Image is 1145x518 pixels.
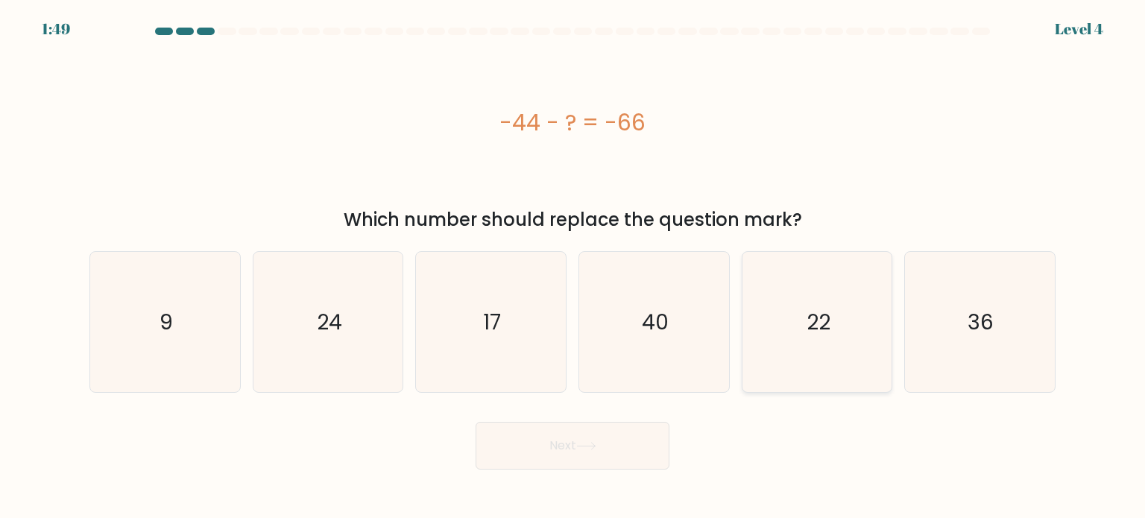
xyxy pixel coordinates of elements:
[642,306,669,336] text: 40
[476,422,669,470] button: Next
[160,306,173,336] text: 9
[98,206,1047,233] div: Which number should replace the question mark?
[89,106,1056,139] div: -44 - ? = -66
[1055,18,1103,40] div: Level 4
[484,306,502,336] text: 17
[317,306,342,336] text: 24
[807,306,830,336] text: 22
[42,18,70,40] div: 1:49
[968,306,994,336] text: 36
